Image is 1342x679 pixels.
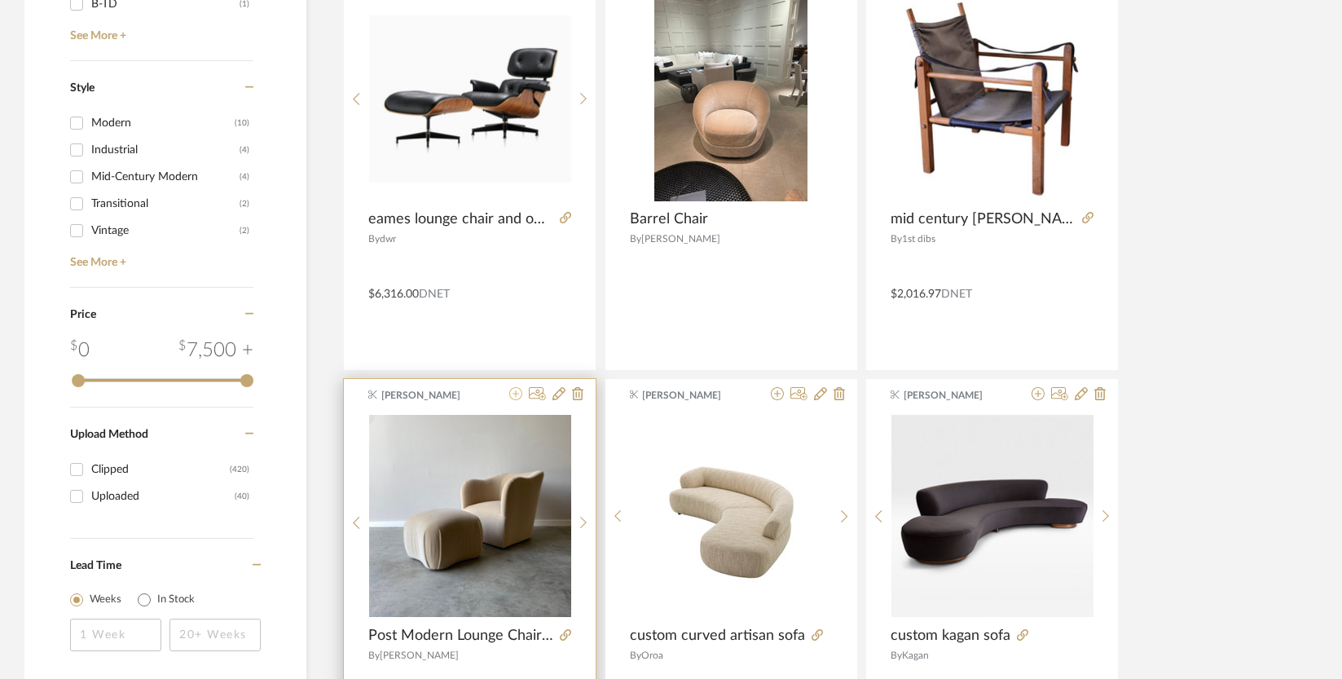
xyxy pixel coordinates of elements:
span: Style [70,82,95,94]
span: Barrel Chair [630,210,708,228]
div: Transitional [91,191,240,217]
img: eames lounge chair and ottoman [369,15,571,182]
div: 0 [369,414,571,618]
span: [PERSON_NAME] [904,388,1006,403]
div: Clipped [91,456,230,483]
span: Lead Time [70,560,121,571]
span: $6,316.00 [368,289,419,300]
span: [PERSON_NAME] [380,650,459,660]
div: Modern [91,110,235,136]
span: $2,016.97 [891,289,941,300]
span: eames lounge chair and ottoman [368,210,553,228]
span: custom curved artisan sofa [630,627,805,645]
span: [PERSON_NAME] [642,388,745,403]
span: dwr [380,234,396,244]
span: By [891,650,902,660]
span: Oroa [641,650,663,660]
span: 1st dibs [902,234,935,244]
span: custom kagan sofa [891,627,1010,645]
div: (420) [230,456,249,483]
label: In Stock [157,592,195,608]
span: Upload Method [70,429,148,440]
span: Price [70,309,96,320]
span: By [891,234,902,244]
span: By [630,650,641,660]
div: 0 [70,336,90,365]
div: (2) [240,218,249,244]
img: custom curved artisan sofa [663,414,799,618]
div: (2) [240,191,249,217]
span: [PERSON_NAME] [381,388,484,403]
div: (4) [240,137,249,163]
span: Kagan [902,650,929,660]
a: See More + [66,244,253,270]
div: Vintage [91,218,240,244]
span: DNET [419,289,450,300]
img: Post Modern Lounge Chair and Ottoman [369,415,571,617]
span: DNET [941,289,972,300]
div: Uploaded [91,483,235,509]
span: [PERSON_NAME] [641,234,720,244]
span: Post Modern Lounge Chair and Ottoman [368,627,553,645]
span: mid century [PERSON_NAME] safari chair [891,210,1076,228]
div: (10) [235,110,249,136]
a: See More + [66,17,253,43]
img: custom kagan sofa [891,415,1093,617]
div: (40) [235,483,249,509]
label: Weeks [90,592,121,608]
div: Industrial [91,137,240,163]
input: 20+ Weeks [169,619,261,651]
div: (4) [240,164,249,190]
span: By [368,650,380,660]
div: Mid-Century Modern [91,164,240,190]
input: 1 Week [70,619,161,651]
div: 7,500 + [178,336,253,365]
span: By [630,234,641,244]
span: By [368,234,380,244]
